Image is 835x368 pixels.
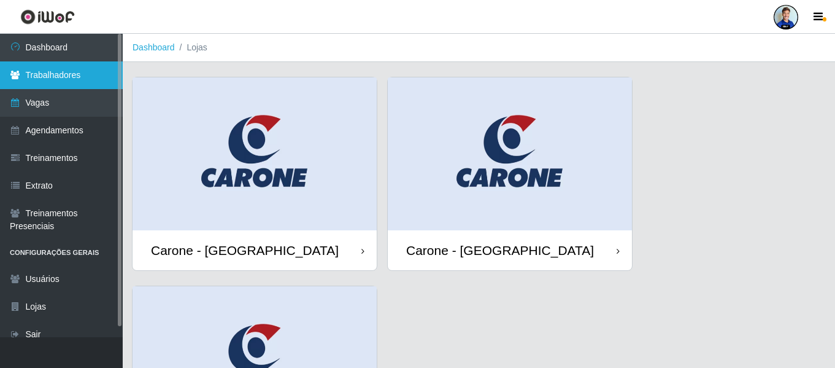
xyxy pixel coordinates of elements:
div: Carone - [GEOGRAPHIC_DATA] [406,243,594,258]
div: Carone - [GEOGRAPHIC_DATA] [151,243,339,258]
img: cardImg [388,77,632,230]
nav: breadcrumb [123,34,835,62]
li: Lojas [175,41,207,54]
a: Carone - [GEOGRAPHIC_DATA] [388,77,632,270]
a: Dashboard [133,42,175,52]
a: Carone - [GEOGRAPHIC_DATA] [133,77,377,270]
img: cardImg [133,77,377,230]
img: CoreUI Logo [20,9,75,25]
